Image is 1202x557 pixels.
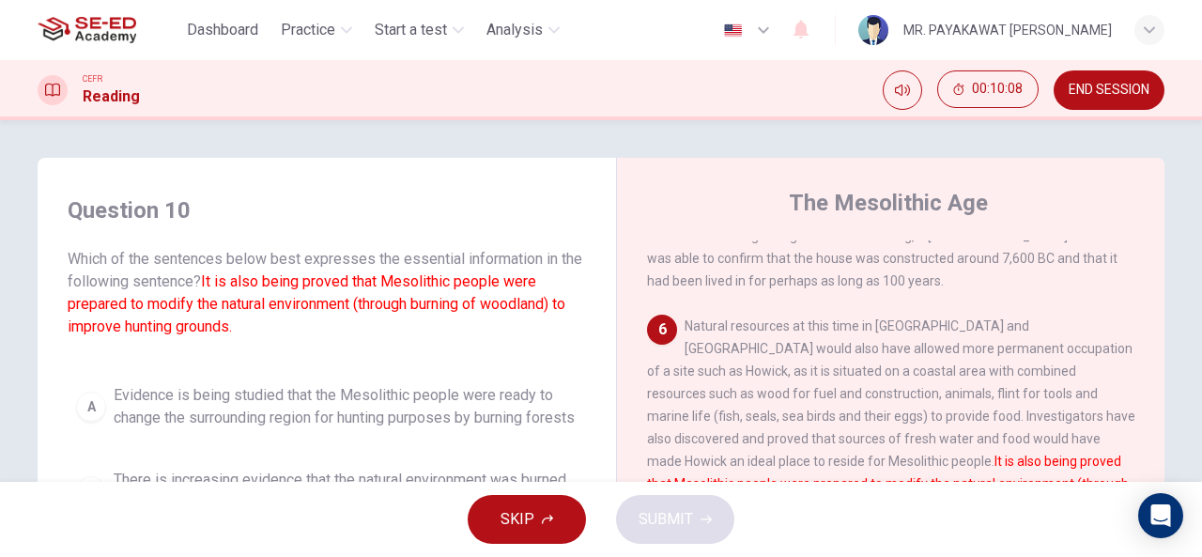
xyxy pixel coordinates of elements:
[68,272,565,335] font: It is also being proved that Mesolithic people were prepared to modify the natural environment (t...
[68,376,586,438] button: AEvidence is being studied that the Mesolithic people were ready to change the surrounding region...
[38,11,136,49] img: SE-ED Academy logo
[68,195,586,225] h4: Question 10
[789,188,988,218] h4: The Mesolithic Age
[281,19,335,41] span: Practice
[273,13,360,47] button: Practice
[903,19,1112,41] div: MR. PAYAKAWAT [PERSON_NAME]
[83,72,102,85] span: CEFR
[486,19,543,41] span: Analysis
[883,70,922,110] div: Mute
[83,85,140,108] h1: Reading
[38,11,179,49] a: SE-ED Academy logo
[114,384,578,429] span: Evidence is being studied that the Mesolithic people were ready to change the surrounding region ...
[76,476,106,506] div: B
[972,82,1023,97] span: 00:10:08
[367,13,471,47] button: Start a test
[1138,493,1183,538] div: Open Intercom Messenger
[68,248,586,338] span: Which of the sentences below best expresses the essential information in the following sentence?
[858,15,888,45] img: Profile picture
[114,469,578,514] span: There is increasing evidence that the natural environment was burned down by Mesolithic people
[501,506,534,533] span: SKIP
[187,19,258,41] span: Dashboard
[937,70,1039,108] button: 00:10:08
[721,23,745,38] img: en
[1054,70,1164,110] button: END SESSION
[468,495,586,544] button: SKIP
[479,13,567,47] button: Analysis
[68,460,586,522] button: BThere is increasing evidence that the natural environment was burned down by Mesolithic people
[76,392,106,422] div: A
[937,70,1039,110] div: Hide
[647,315,677,345] div: 6
[375,19,447,41] span: Start a test
[1069,83,1149,98] span: END SESSION
[179,13,266,47] button: Dashboard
